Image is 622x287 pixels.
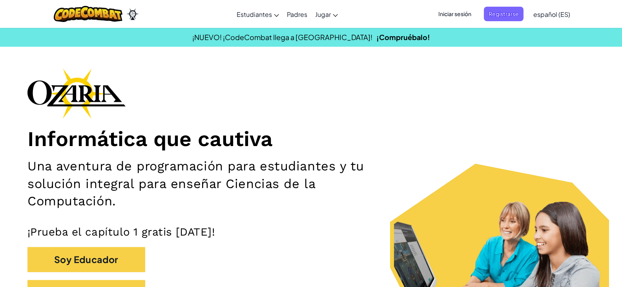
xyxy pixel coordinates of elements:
[233,4,283,25] a: Estudiantes
[315,10,331,18] span: Jugar
[484,7,524,21] button: Registrarse
[283,4,311,25] a: Padres
[54,6,122,22] img: CodeCombat logo
[434,7,476,21] button: Iniciar sesión
[237,10,272,18] span: Estudiantes
[27,225,595,239] p: ¡Prueba el capítulo 1 gratis [DATE]!
[27,157,407,209] h2: Una aventura de programación para estudiantes y tu solución integral para enseñar Ciencias de la ...
[376,33,430,42] a: ¡Compruébalo!
[192,33,372,42] span: ¡NUEVO! ¡CodeCombat llega a [GEOGRAPHIC_DATA]!
[27,68,126,119] img: Ozaria branding logo
[27,247,145,272] button: Soy Educador
[27,126,595,152] h1: Informática que cautiva
[529,4,574,25] a: español (ES)
[311,4,342,25] a: Jugar
[126,8,139,20] img: Ozaria
[533,10,570,18] span: español (ES)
